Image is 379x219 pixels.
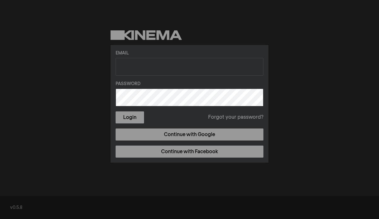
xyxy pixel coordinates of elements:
a: Forgot your password? [208,114,263,121]
a: Continue with Facebook [116,146,263,158]
a: Continue with Google [116,128,263,141]
div: v0.5.8 [10,204,369,211]
label: Password [116,81,263,87]
label: Email [116,50,263,57]
button: Login [116,111,144,123]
